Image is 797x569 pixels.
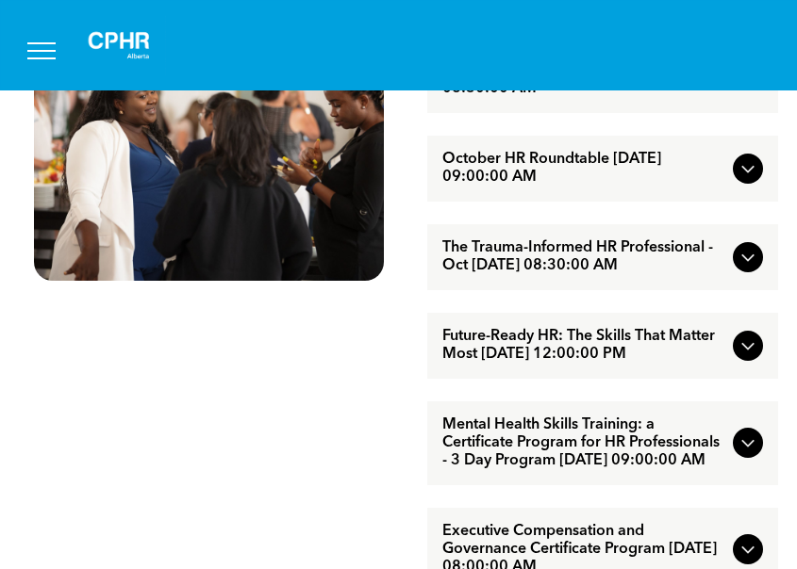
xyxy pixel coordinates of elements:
[442,239,726,275] span: The Trauma-Informed HR Professional - Oct [DATE] 08:30:00 AM
[17,26,66,75] button: menu
[72,15,166,75] img: A white background with a few lines on it
[442,416,726,470] span: Mental Health Skills Training: a Certificate Program for HR Professionals - 3 Day Program [DATE] ...
[442,328,726,364] span: Future-Ready HR: The Skills That Matter Most [DATE] 12:00:00 PM
[442,151,726,187] span: October HR Roundtable [DATE] 09:00:00 AM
